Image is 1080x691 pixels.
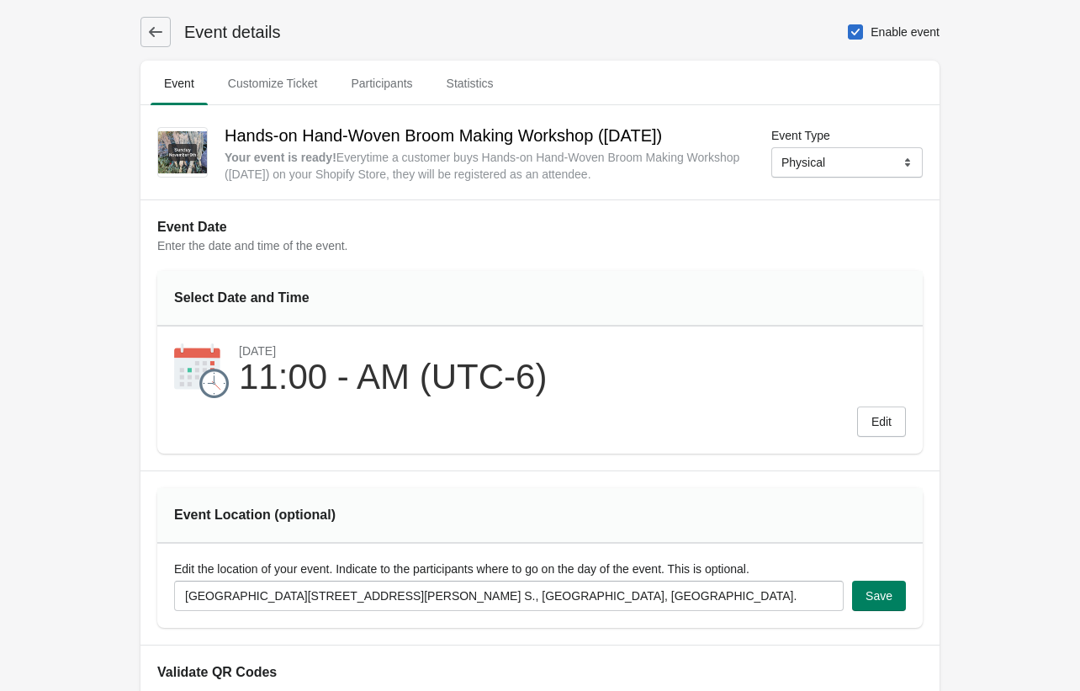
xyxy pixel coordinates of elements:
button: Save [852,581,906,611]
strong: Your event is ready ! [225,151,336,164]
div: Select Date and Time [174,288,394,308]
button: Edit [857,407,906,437]
label: Edit the location of your event. Indicate to the participants where to go on the day of the event... [174,561,749,577]
div: 11:00 - AM (UTC-6) [239,359,547,396]
label: Event Type [771,127,830,144]
input: 123 Street, City, 111111 (optional) [174,581,844,611]
div: Event Location (optional) [174,505,394,525]
img: calendar-9220d27974dede90758afcd34f990835.png [174,343,229,398]
div: Everytime a customer buys Hands-on Hand-Woven Broom Making Workshop ([DATE]) on your Shopify Stor... [225,149,744,183]
span: Event [151,68,208,98]
span: Enable event [871,24,940,40]
h2: Event Date [157,217,923,237]
h2: Hands-on Hand-Woven Broom Making Workshop ([DATE]) [225,122,744,149]
span: Customize Ticket [214,68,331,98]
div: [DATE] [239,343,547,359]
img: event-nav-nov-9-broom-2025.jpg [158,131,207,174]
span: Save [866,589,892,603]
h1: Event details [171,20,281,44]
span: Participants [337,68,426,98]
span: Statistics [433,68,507,98]
h2: Validate QR Codes [157,662,923,683]
span: Edit [871,415,892,428]
span: Enter the date and time of the event. [157,239,347,252]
